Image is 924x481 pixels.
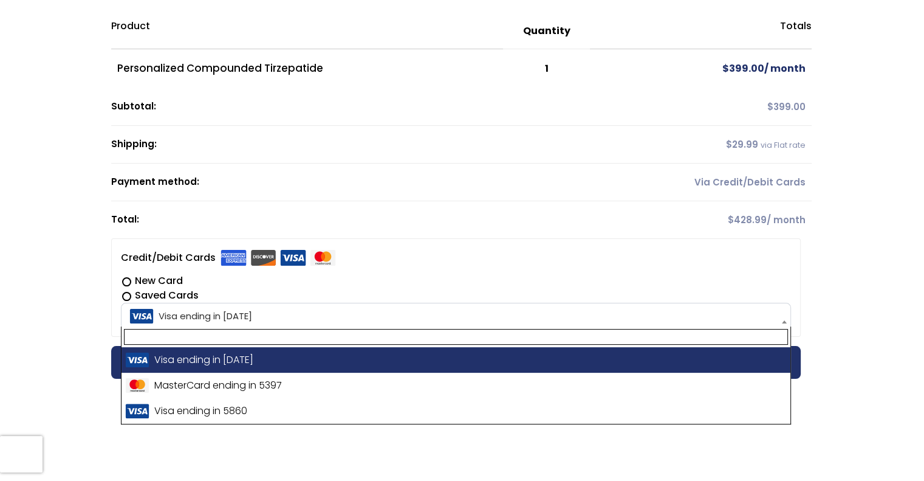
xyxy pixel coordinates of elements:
img: visa.svg [280,250,306,266]
label: Credit/Debit Cards [121,248,336,268]
small: via Flat rate [761,140,806,150]
th: Shipping: [111,126,590,164]
th: Quantity [503,13,590,49]
span: 428.99 [728,213,767,226]
td: / month [590,201,812,238]
td: Via Credit/Debit Cards [590,164,812,201]
span: Visa ending in 1720 [121,303,791,330]
span: $ [726,138,732,151]
li: Visa ending in 5860 [121,398,790,424]
th: Totals [590,13,812,49]
td: 1 [503,49,590,88]
img: discover.svg [250,250,276,266]
th: Total: [111,201,590,238]
th: Product [111,13,503,49]
label: Saved Cards [121,288,791,303]
li: MasterCard ending in 5397 [121,373,790,398]
span: $ [767,100,773,113]
li: Visa ending in [DATE] [121,347,790,373]
td: / month [590,49,812,88]
th: Subtotal: [111,88,590,126]
img: mastercard.svg [310,250,336,266]
th: Payment method: [111,164,590,201]
span: 29.99 [726,138,758,151]
span: $ [722,61,729,75]
img: amex.svg [221,250,247,266]
span: Visa ending in 1720 [125,303,787,329]
label: New Card [121,274,791,288]
td: Personalized Compounded Tirzepatide [111,49,503,88]
span: 399.00 [722,61,764,75]
span: 399.00 [767,100,806,113]
span: $ [728,213,734,226]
